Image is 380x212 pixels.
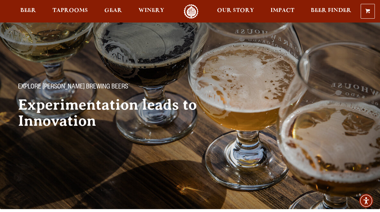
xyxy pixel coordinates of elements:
a: Gear [100,4,126,19]
span: Impact [271,8,294,13]
span: Our Story [217,8,254,13]
a: Impact [266,4,299,19]
a: Odell Home [179,4,203,19]
a: Beer Finder [307,4,356,19]
span: Taprooms [52,8,88,13]
span: Gear [104,8,122,13]
span: Beer [20,8,36,13]
a: Beer [16,4,40,19]
a: Taprooms [48,4,92,19]
a: Winery [134,4,168,19]
h2: Experimentation leads to Innovation [18,97,219,129]
span: Beer Finder [311,8,351,13]
span: Winery [138,8,164,13]
div: Accessibility Menu [359,194,373,208]
span: Explore [PERSON_NAME] Brewing Beers [18,83,128,92]
a: Our Story [213,4,258,19]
